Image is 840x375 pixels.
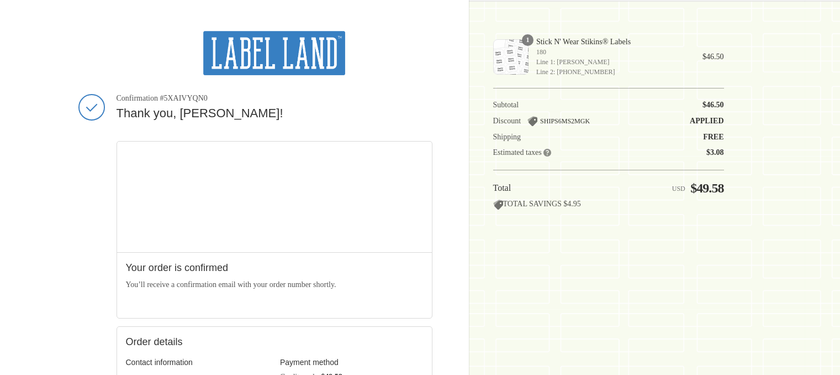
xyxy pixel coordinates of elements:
[126,279,423,290] p: You’ll receive a confirmation email with your order number shortly.
[536,47,687,57] span: 180
[493,183,511,192] span: Total
[536,57,687,67] span: Line 1: [PERSON_NAME]
[706,148,724,157] span: $3.08
[280,357,423,367] h3: Payment method
[536,37,687,47] span: Stick N' Wear Stikins® Labels
[117,93,432,103] span: Confirmation #5XAIVYQN0
[117,142,432,252] iframe: Google map displaying pin point of shipping address: Lakewood, New Jersey
[563,200,581,208] span: $4.95
[690,181,723,195] span: $49.58
[493,39,529,75] img: Stick N' Wear Stikins® Labels - 180
[540,117,590,125] span: SHIPS6MS2MGK
[117,106,432,122] h2: Thank you, [PERSON_NAME]!
[493,200,562,208] span: TOTAL SAVINGS
[126,262,423,274] h2: Your order is confirmed
[702,101,724,109] span: $46.50
[702,53,724,61] span: $46.50
[522,34,533,46] span: 1
[493,117,521,125] span: Discount
[126,357,269,367] h3: Contact information
[690,117,723,125] span: Applied
[493,133,521,141] span: Shipping
[126,336,274,348] h2: Order details
[536,67,687,77] span: Line 2: [PHONE_NUMBER]
[493,100,633,110] th: Subtotal
[203,31,345,75] img: Label Land
[493,142,633,158] th: Estimated taxes
[117,142,432,252] div: Google map displaying pin point of shipping address: Lakewood, New Jersey
[703,133,723,141] span: Free
[672,185,685,192] span: USD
